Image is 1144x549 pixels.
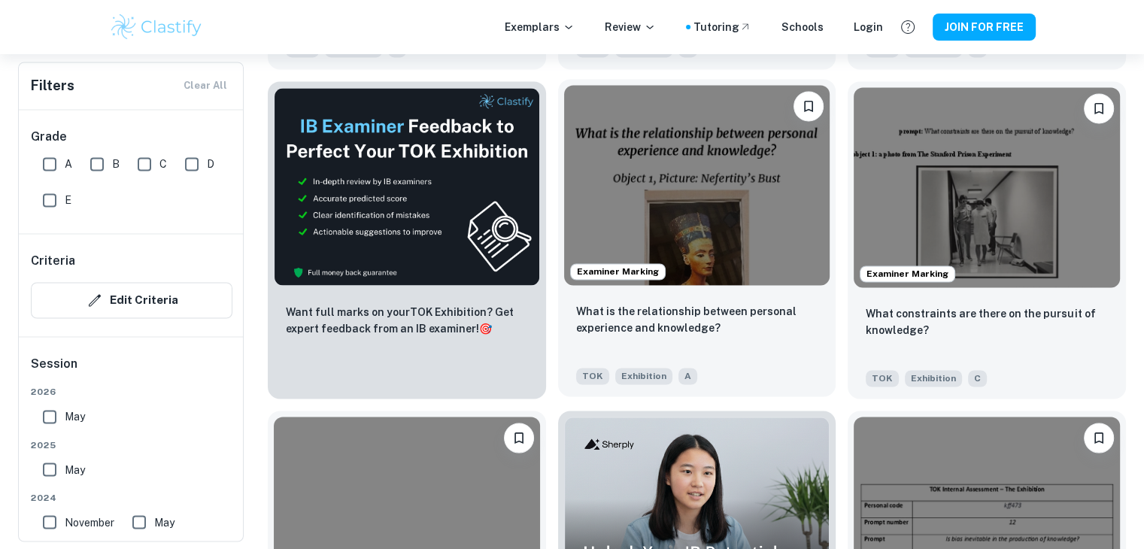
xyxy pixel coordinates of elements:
span: Exhibition [615,368,672,384]
button: JOIN FOR FREE [933,14,1036,41]
a: Examiner MarkingPlease log in to bookmark exemplarsWhat constraints are there on the pursuit of k... [848,81,1126,398]
p: Exemplars [505,19,575,35]
h6: Filters [31,75,74,96]
img: Thumbnail [274,87,540,285]
span: 2026 [31,385,232,399]
a: ThumbnailWant full marks on yourTOK Exhibition? Get expert feedback from an IB examiner! [268,81,546,398]
p: What constraints are there on the pursuit of knowledge? [866,305,1108,338]
span: May [65,461,85,478]
img: TOK Exhibition example thumbnail: What is the relationship between persona [564,85,830,284]
span: TOK [576,368,609,384]
span: D [207,156,214,172]
span: 🎯 [479,323,492,335]
span: 2025 [31,438,232,451]
p: What is the relationship between personal experience and knowledge? [576,303,818,336]
span: Exhibition [905,370,962,387]
span: November [65,514,114,530]
span: A [678,368,697,384]
span: A [65,156,72,172]
span: 2024 [31,490,232,504]
span: TOK [866,370,899,387]
button: Edit Criteria [31,282,232,318]
h6: Session [31,355,232,385]
img: Clastify logo [109,12,205,42]
span: Examiner Marking [571,265,665,278]
button: Please log in to bookmark exemplars [794,91,824,121]
a: Tutoring [693,19,751,35]
button: Please log in to bookmark exemplars [1084,93,1114,123]
a: Login [854,19,883,35]
span: C [968,370,987,387]
button: Please log in to bookmark exemplars [1084,423,1114,453]
a: Schools [781,19,824,35]
p: Want full marks on your TOK Exhibition ? Get expert feedback from an IB examiner! [286,304,528,337]
button: Please log in to bookmark exemplars [504,423,534,453]
span: Examiner Marking [860,267,954,281]
a: Examiner MarkingPlease log in to bookmark exemplarsWhat is the relationship between personal expe... [558,81,836,398]
span: E [65,192,71,208]
h6: Grade [31,128,232,146]
p: Review [605,19,656,35]
h6: Criteria [31,252,75,270]
span: May [154,514,174,530]
button: Help and Feedback [895,14,921,40]
span: C [159,156,167,172]
span: B [112,156,120,172]
span: May [65,408,85,425]
img: TOK Exhibition example thumbnail: What constraints are there on the pursui [854,87,1120,287]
